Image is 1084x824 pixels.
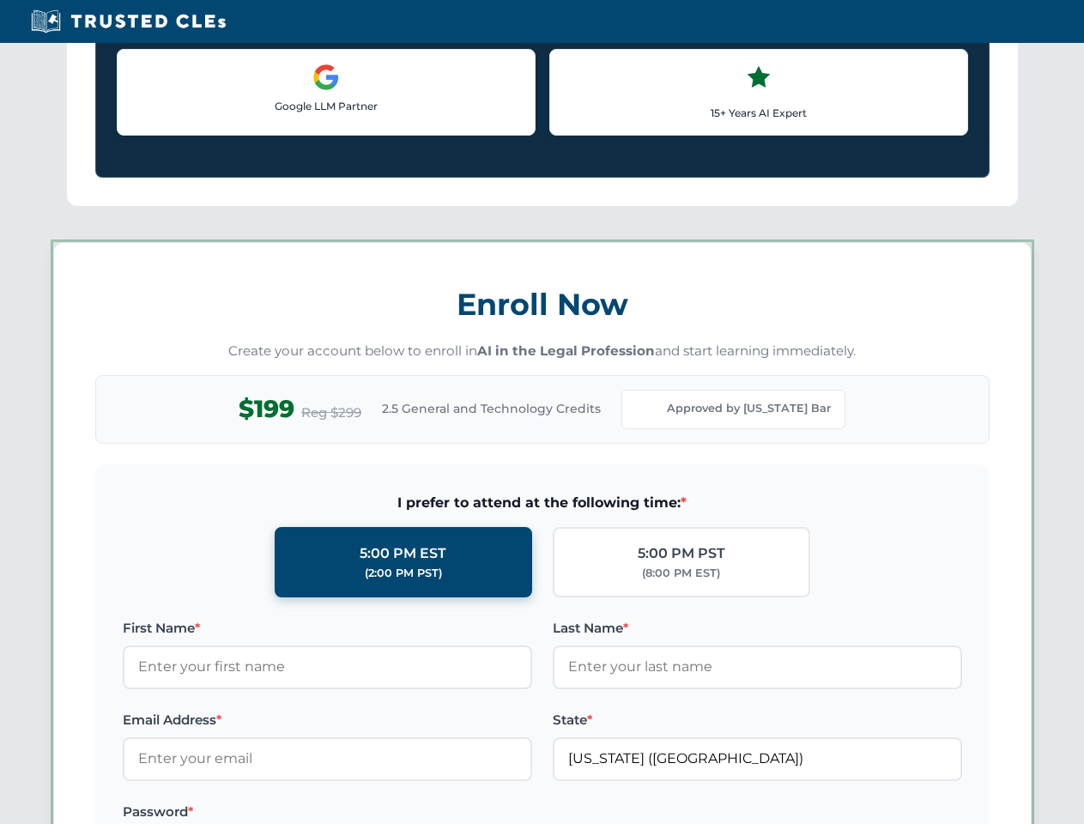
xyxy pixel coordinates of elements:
[95,277,990,331] h3: Enroll Now
[553,710,962,730] label: State
[312,64,340,91] img: Google
[123,802,532,822] label: Password
[553,618,962,639] label: Last Name
[477,342,655,359] strong: AI in the Legal Profession
[553,737,962,780] input: Florida (FL)
[636,397,660,421] img: Florida Bar
[123,737,532,780] input: Enter your email
[123,618,532,639] label: First Name
[642,565,720,582] div: (8:00 PM EST)
[553,645,962,688] input: Enter your last name
[239,390,294,428] span: $199
[123,710,532,730] label: Email Address
[638,542,725,565] div: 5:00 PM PST
[365,565,442,582] div: (2:00 PM PST)
[26,9,231,34] img: Trusted CLEs
[382,399,601,418] span: 2.5 General and Technology Credits
[564,105,954,121] p: 15+ Years AI Expert
[123,492,962,514] span: I prefer to attend at the following time:
[95,342,990,361] p: Create your account below to enroll in and start learning immediately.
[667,400,831,417] span: Approved by [US_STATE] Bar
[123,645,532,688] input: Enter your first name
[131,98,521,114] p: Google LLM Partner
[301,403,361,423] span: Reg $299
[360,542,446,565] div: 5:00 PM EST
